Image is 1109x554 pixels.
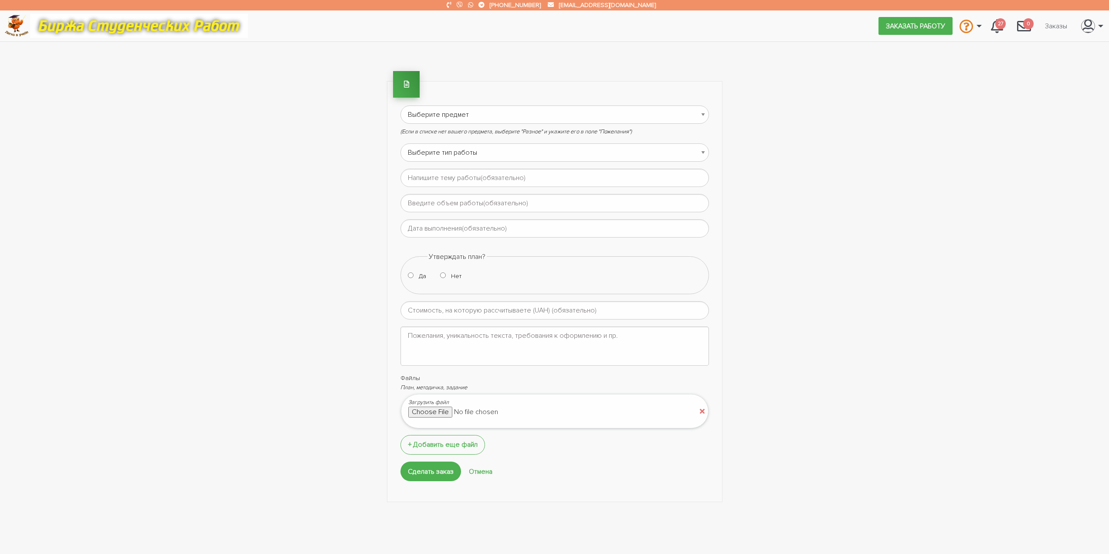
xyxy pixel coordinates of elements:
[451,271,461,282] label: Нет
[1023,18,1034,29] span: 0
[427,252,487,262] legend: Утверждать план?
[408,440,412,449] span: +
[400,301,709,319] input: Стоимость, на которую рассчитываете (UAH) (обязательно)
[490,1,541,9] a: [PHONE_NUMBER]
[400,383,709,392] p: План, методичка, задание
[400,194,709,212] input: Введите объем работы(обязательно)
[1010,14,1038,37] a: 0
[30,14,248,38] img: motto-12e01f5a76059d5f6a28199ef077b1f78e012cfde436ab5cf1d4517935686d32.gif
[400,374,420,382] span: Файлы
[400,435,485,455] button: +Добавить еще файл
[419,271,426,282] label: Да
[400,127,709,136] p: (Если в списке нет вашего предмета, выберите "Разное" и укажите его в поле "Пожелания")
[413,440,478,449] span: Добавить еще файл
[995,18,1006,29] span: 27
[1038,17,1074,34] a: Заказы
[878,17,953,34] a: Заказать работу
[400,219,709,238] input: Дата выполнения(обязательно)
[984,14,1010,37] a: 27
[408,398,556,407] p: Загрузить файл
[461,462,500,481] a: Отмена
[559,1,656,9] a: [EMAIL_ADDRESS][DOMAIN_NAME]
[5,15,29,37] img: logo-c4363faeb99b52c628a42810ed6dfb4293a56d4e4775eb116515dfe7f33672af.png
[400,169,709,187] input: Напишите тему работы(обязательно)
[400,462,461,481] input: Сделать заказ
